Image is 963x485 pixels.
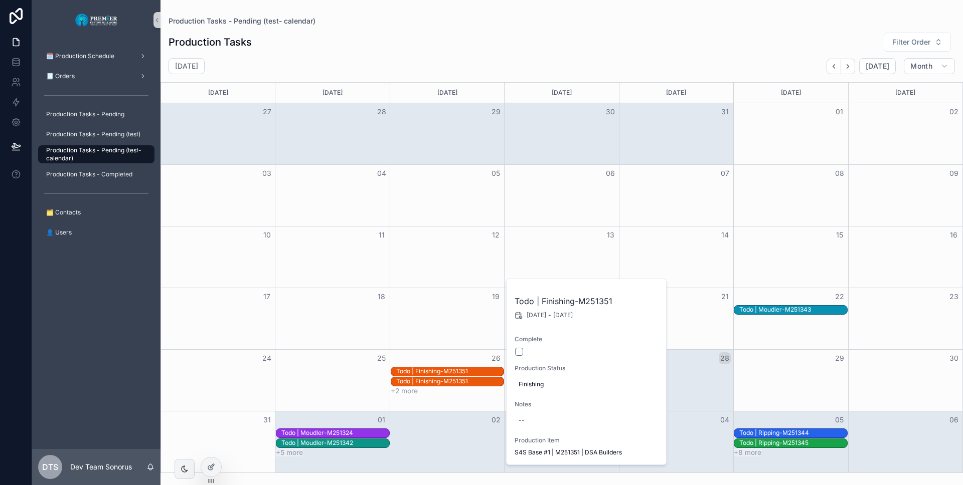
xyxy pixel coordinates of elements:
div: Todo | Moudler-M251324 [281,428,353,437]
div: [DATE] [850,83,961,103]
button: 12 [490,229,502,241]
span: 🗓️ Production Schedule [46,52,114,60]
button: 31 [261,414,273,426]
button: Select Button [884,33,951,52]
a: 🧾 Orders [38,67,154,85]
button: 02 [948,106,960,118]
div: Todo | Finishing-M251351 [396,377,468,386]
button: 10 [261,229,273,241]
span: 🧾 Orders [46,72,75,80]
h2: [DATE] [175,61,198,71]
button: 06 [604,167,616,179]
a: Production Tasks - Completed [38,165,154,183]
button: 30 [948,352,960,364]
div: Todo | Moudler-M251342 [281,439,353,447]
span: Month [910,62,932,71]
button: Next [841,59,855,74]
button: 04 [719,414,731,426]
button: 29 [490,106,502,118]
span: Filter Order [892,37,930,47]
div: Todo | Moudler-M251324 [281,429,353,437]
div: Todo | Moudler-M251342 [281,438,353,447]
a: 🗂️ Contacts [38,203,154,221]
button: 02 [490,414,502,426]
div: Todo | Ripping-M251344 [739,428,809,437]
button: 27 [261,106,273,118]
a: Production Tasks - Pending (test- calendar) [38,145,154,163]
div: [DATE] [392,83,503,103]
h1: Production Tasks [169,35,252,49]
button: +2 more [391,387,418,395]
div: [DATE] [277,83,388,103]
button: 18 [376,291,388,303]
button: 25 [376,352,388,364]
span: [DATE] [553,311,573,319]
a: 👤 Users [38,223,154,241]
span: Production Tasks - Completed [46,170,132,178]
div: Todo | Moudler-M251343 [739,306,811,314]
span: Production Item [515,436,659,444]
button: 30 [604,106,616,118]
button: 01 [834,106,846,118]
span: - [548,311,551,319]
button: 13 [604,229,616,241]
button: 31 [719,106,731,118]
div: Todo | Finishing-M251351 [396,367,468,376]
button: 01 [376,414,388,426]
button: 28 [376,106,388,118]
span: Finishing [519,380,655,388]
span: Notes [515,400,659,408]
span: S4S Base #1 | M251351 | DSA Builders [515,448,622,456]
div: Todo | Finishing-M251351 [396,367,468,375]
button: 05 [834,414,846,426]
span: [DATE] [866,62,889,71]
button: 16 [948,229,960,241]
button: 11 [376,229,388,241]
button: +5 more [276,448,303,456]
div: Todo | Finishing-M251351 [396,377,468,385]
div: Month View [160,82,963,473]
button: +8 more [734,448,761,456]
span: Production Tasks - Pending (test- calendar) [46,146,144,162]
a: 🗓️ Production Schedule [38,47,154,65]
button: 15 [834,229,846,241]
a: Production Tasks - Pending (test- calendar) [169,16,315,26]
button: 21 [719,291,731,303]
button: [DATE] [859,58,896,74]
button: 03 [261,167,273,179]
div: [DATE] [506,83,617,103]
button: 05 [490,167,502,179]
button: 22 [834,291,846,303]
div: Todo | Ripping-M251344 [739,429,809,437]
div: Todo | Ripping-M251345 [739,439,809,447]
button: 14 [719,229,731,241]
button: 29 [834,352,846,364]
button: 24 [261,352,273,364]
button: Month [904,58,955,74]
span: [DATE] [527,311,546,319]
div: [DATE] [735,83,846,103]
span: Production Status [515,364,659,372]
div: [DATE] [621,83,732,103]
button: 07 [719,167,731,179]
button: 04 [376,167,388,179]
a: Production Tasks - Pending [38,105,154,123]
div: Todo | Ripping-M251345 [739,438,809,447]
div: -- [519,416,525,424]
span: Complete [515,335,659,343]
span: Production Tasks - Pending [46,110,124,118]
a: Production Tasks - Pending (test) [38,125,154,143]
span: 🗂️ Contacts [46,208,81,216]
div: [DATE] [163,83,273,103]
div: scrollable content [32,40,160,255]
button: Back [827,59,841,74]
button: 26 [490,352,502,364]
button: 19 [490,291,502,303]
button: 09 [948,167,960,179]
p: Dev Team Sonorus [70,462,132,472]
h2: Todo | Finishing-M251351 [515,295,659,307]
button: 23 [948,291,960,303]
button: 28 [719,352,731,364]
button: 06 [948,414,960,426]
